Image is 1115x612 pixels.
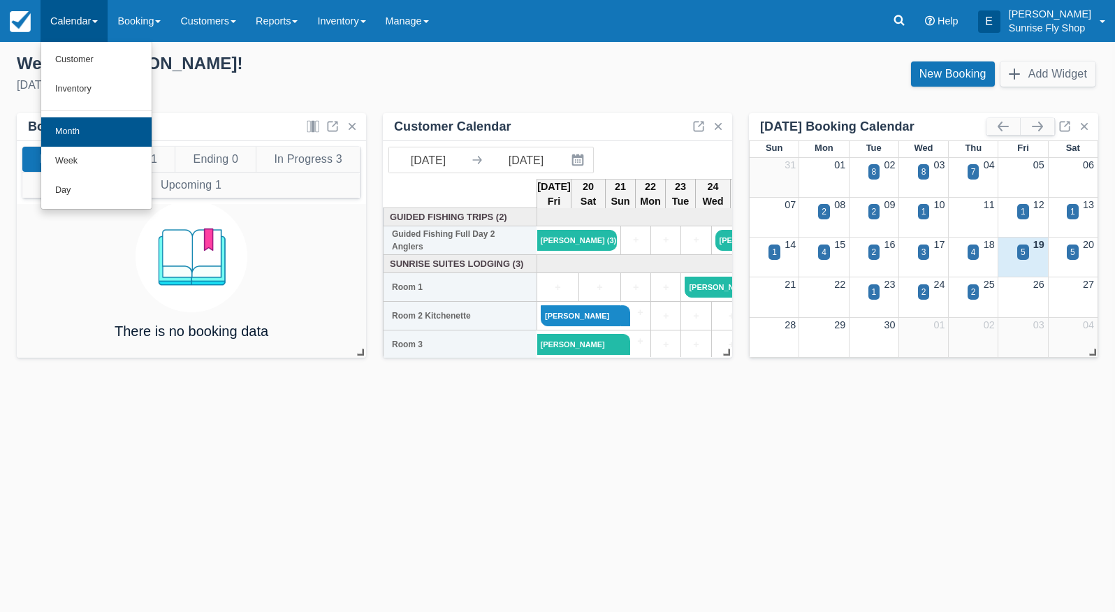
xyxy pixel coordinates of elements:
[10,11,31,32] img: checkfront-main-nav-mini-logo.png
[41,117,152,147] a: Month
[1083,319,1094,330] a: 04
[984,199,995,210] a: 11
[636,179,666,210] th: 22 Mon
[1083,239,1094,250] a: 20
[1033,159,1044,170] a: 05
[1000,61,1095,87] button: Add Widget
[41,75,152,104] a: Inventory
[256,147,360,172] button: In Progress 3
[571,179,606,210] th: 20 Sat
[884,239,895,250] a: 16
[41,176,152,205] a: Day
[696,179,731,210] th: 24 Wed
[28,119,146,135] div: Bookings by Month
[785,279,796,290] a: 21
[41,42,152,210] ul: Calendar
[1033,199,1044,210] a: 12
[965,143,982,153] span: Thu
[921,246,926,258] div: 3
[914,143,933,153] span: Wed
[984,319,995,330] a: 02
[731,179,766,210] th: 25 Thu
[1083,279,1094,290] a: 27
[537,334,621,355] a: [PERSON_NAME]
[655,309,677,324] a: +
[1066,143,1080,153] span: Sat
[934,239,945,250] a: 17
[625,280,647,296] a: +
[666,179,696,210] th: 23 Tue
[934,319,945,330] a: 01
[971,286,976,298] div: 2
[766,143,782,153] span: Sun
[884,199,895,210] a: 09
[971,166,976,178] div: 7
[911,61,995,87] a: New Booking
[685,309,707,324] a: +
[785,319,796,330] a: 28
[938,15,959,27] span: Help
[785,159,796,170] a: 31
[872,246,877,258] div: 2
[715,309,748,324] a: +
[822,205,826,218] div: 2
[785,199,796,210] a: 07
[785,239,796,250] a: 14
[872,286,877,298] div: 1
[175,147,256,172] button: Ending 0
[394,119,511,135] div: Customer Calendar
[565,147,593,173] button: Interact with the calendar and add the check-in date for your trip.
[685,277,792,298] a: [PERSON_NAME]
[978,10,1000,33] div: E
[984,159,995,170] a: 04
[834,239,845,250] a: 15
[115,323,268,339] h4: There is no booking data
[884,279,895,290] a: 23
[606,179,636,210] th: 21 Sun
[934,159,945,170] a: 03
[1033,319,1044,330] a: 03
[1017,143,1029,153] span: Fri
[136,201,247,312] img: booking.png
[921,166,926,178] div: 8
[537,230,618,251] a: [PERSON_NAME] (3)
[655,233,677,248] a: +
[655,280,677,296] a: +
[772,246,777,258] div: 1
[384,273,537,302] th: Room 1
[17,53,546,74] div: Welcome , [PERSON_NAME] !
[41,45,152,75] a: Customer
[834,159,845,170] a: 01
[22,147,90,172] button: New 0
[22,173,360,198] button: Upcoming 1
[387,210,534,224] a: Guided Fishing Trips (2)
[984,279,995,290] a: 25
[934,279,945,290] a: 24
[984,239,995,250] a: 18
[655,337,677,353] a: +
[815,143,833,153] span: Mon
[822,246,826,258] div: 4
[487,147,565,173] input: End Date
[621,334,648,349] a: +
[872,205,877,218] div: 2
[1009,21,1091,35] p: Sunrise Fly Shop
[715,337,748,353] a: +
[934,199,945,210] a: 10
[872,166,877,178] div: 8
[884,319,895,330] a: 30
[921,205,926,218] div: 1
[583,280,617,296] a: +
[884,159,895,170] a: 02
[866,143,882,153] span: Tue
[715,230,788,251] a: [PERSON_NAME]
[384,302,537,330] th: Room 2 Kitchenette
[389,147,467,173] input: Start Date
[41,147,152,176] a: Week
[537,179,571,210] th: [DATE] Fri
[834,199,845,210] a: 08
[925,16,935,26] i: Help
[1083,159,1094,170] a: 06
[834,319,845,330] a: 29
[1070,246,1075,258] div: 5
